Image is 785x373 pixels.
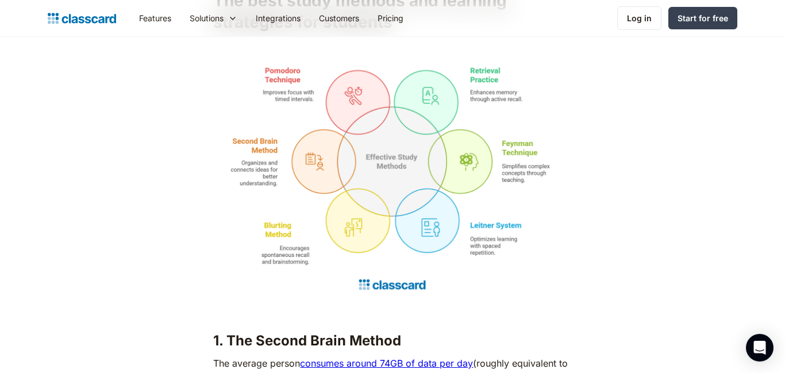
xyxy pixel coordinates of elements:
a: Pricing [368,5,413,31]
div: Open Intercom Messenger [746,334,774,362]
a: consumes around 74GB of data per day [300,357,473,369]
div: Log in [627,12,652,24]
div: Solutions [190,12,224,24]
div: Solutions [180,5,247,31]
p: ‍ [213,305,571,321]
a: Customers [310,5,368,31]
p: ‍ [213,38,571,54]
img: the best study methods and learning strategies for students [213,60,571,299]
a: home [48,10,116,26]
a: Log in [617,6,661,30]
div: Start for free [678,12,728,24]
a: Features [130,5,180,31]
strong: 1. The Second Brain Method [213,332,401,349]
a: Start for free [668,7,737,29]
a: Integrations [247,5,310,31]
